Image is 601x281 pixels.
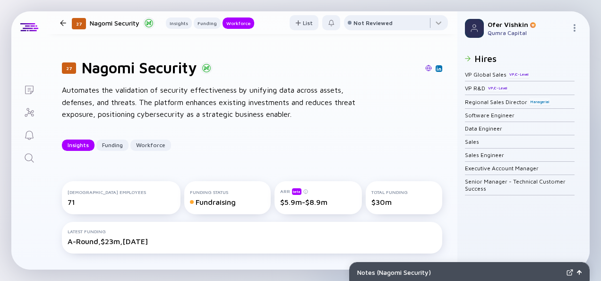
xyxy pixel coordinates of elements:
[96,138,129,152] div: Funding
[62,84,364,121] div: Automates the validation of security effectiveness by unifying data across assets, defenses, and ...
[11,100,47,123] a: Investor Map
[82,59,197,77] h1: Nagomi Security
[437,66,441,71] img: Nagomi Security Linkedin Page
[529,98,550,105] div: Managerial
[166,18,192,29] button: Insights
[11,146,47,168] a: Search
[190,198,265,206] div: Fundraising
[371,198,437,206] div: $30m
[465,138,575,145] div: Sales
[465,151,575,158] div: Sales Engineer
[130,138,171,152] div: Workforce
[290,16,318,30] div: List
[280,198,356,206] div: $5.9m-$8.9m
[194,18,221,29] button: Funding
[62,62,76,74] div: 27
[487,84,508,92] div: VP/C-Level
[465,19,484,38] img: Profile Picture
[96,140,129,151] button: Funding
[571,24,578,32] img: Menu
[577,270,582,275] img: Open Notes
[68,228,437,234] div: Latest Funding
[465,70,575,78] div: VP Global Sales
[465,84,575,92] div: VP R&D
[223,18,254,28] div: Workforce
[190,189,265,195] div: Funding Status
[465,178,575,192] div: Senior Manager - Technical Customer Success
[425,65,432,71] img: Nagomi Security Website
[292,188,301,195] div: beta
[465,112,575,119] div: Software Engineer
[488,20,567,28] div: Ofer Vishkin
[62,140,94,151] button: Insights
[280,188,356,195] div: ARR
[68,237,437,246] div: A-Round, $23m, [DATE]
[62,138,94,152] div: Insights
[465,165,575,172] div: Executive Account Manager
[353,19,393,26] div: Not Reviewed
[465,98,575,105] div: Regional Sales Director
[72,18,86,29] div: 27
[357,268,563,276] div: Notes ( Nagomi Security )
[194,18,221,28] div: Funding
[11,78,47,100] a: Lists
[62,268,96,279] h2: Insights
[465,125,575,132] div: Data Engineer
[11,123,47,146] a: Reminders
[223,18,254,29] button: Workforce
[488,29,567,36] div: Qumra Capital
[508,70,530,78] div: VP/C-Level
[68,189,175,195] div: [DEMOGRAPHIC_DATA] Employees
[290,15,318,30] button: List
[90,17,155,29] div: Nagomi Security
[68,198,175,206] div: 71
[371,189,437,195] div: Total Funding
[567,269,573,276] img: Expand Notes
[465,53,582,64] h2: Hires
[130,140,171,151] button: Workforce
[166,18,192,28] div: Insights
